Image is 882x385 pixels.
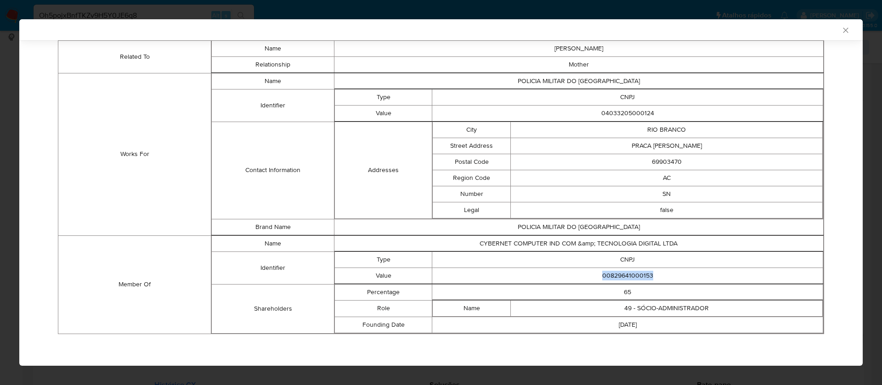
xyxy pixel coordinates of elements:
td: Number [433,186,511,202]
td: Name [212,73,334,89]
td: Identifier [212,251,334,284]
td: Type [334,89,432,105]
td: Brand Name [212,219,334,235]
td: 65 [432,284,823,300]
td: Percentage [334,284,432,300]
td: 49 - SÓCIO-ADMINISTRADOR [511,300,823,316]
div: closure-recommendation-modal [19,19,863,366]
td: 69903470 [511,154,823,170]
td: City [433,122,511,138]
button: Fechar a janela [841,26,849,34]
td: Founding Date [334,317,432,333]
td: Role [334,300,432,317]
td: Value [334,105,432,121]
td: Name [212,235,334,251]
td: Addresses [334,122,432,218]
td: [DATE] [432,317,823,333]
td: SN [511,186,823,202]
td: Street Address [433,138,511,154]
td: Legal [433,202,511,218]
td: Name [212,40,334,56]
td: Works For [58,73,211,235]
td: Related To [58,40,211,73]
td: AC [511,170,823,186]
td: POLICIA MILITAR DO [GEOGRAPHIC_DATA] [334,73,823,89]
td: RIO BRANCO [511,122,823,138]
td: 04033205000124 [432,105,823,121]
td: Contact Information [212,122,334,219]
td: Shareholders [212,284,334,333]
td: Mother [334,56,823,73]
td: false [511,202,823,218]
td: Member Of [58,235,211,334]
td: Identifier [212,89,334,122]
td: Region Code [433,170,511,186]
td: 00829641000153 [432,268,823,284]
td: Relationship [212,56,334,73]
td: Value [334,268,432,284]
td: Name [433,300,511,316]
td: POLICIA MILITAR DO [GEOGRAPHIC_DATA] [334,219,823,235]
td: Type [334,251,432,268]
td: [PERSON_NAME] [334,40,823,56]
td: CNPJ [432,251,823,268]
td: CYBERNET COMPUTER IND COM &amp; TECNOLOGIA DIGITAL LTDA [334,235,823,251]
td: Postal Code [433,154,511,170]
td: PRACA [PERSON_NAME] [511,138,823,154]
td: CNPJ [432,89,823,105]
